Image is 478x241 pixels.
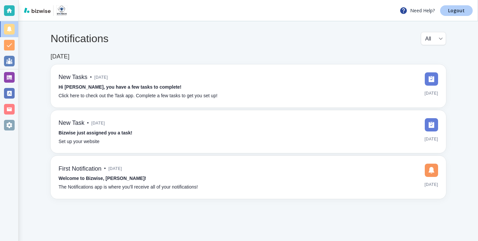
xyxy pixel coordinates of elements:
span: [DATE] [424,134,438,144]
span: [DATE] [424,180,438,190]
a: First Notification•[DATE]Welcome to Bizwise, [PERSON_NAME]!The Notifications app is where you’ll ... [51,156,446,199]
p: Click here to check out the Task app. Complete a few tasks to get you set up! [59,92,218,100]
p: • [90,74,92,81]
p: The Notifications app is where you’ll receive all of your notifications! [59,184,198,191]
h6: New Task [59,120,84,127]
a: Logout [440,5,473,16]
span: [DATE] [91,118,105,128]
p: Logout [448,8,465,13]
img: StuTech [56,5,67,16]
img: DashboardSidebarNotification.svg [425,164,438,177]
h6: [DATE] [51,53,70,60]
span: [DATE] [424,88,438,98]
strong: Welcome to Bizwise, [PERSON_NAME]! [59,176,146,181]
img: DashboardSidebarTasks.svg [425,118,438,131]
img: DashboardSidebarTasks.svg [425,72,438,86]
strong: Hi [PERSON_NAME], you have a few tasks to complete! [59,84,182,90]
h4: Notifications [51,32,108,45]
h6: New Tasks [59,74,87,81]
p: • [87,120,89,127]
p: • [104,165,106,172]
p: Set up your website [59,138,99,145]
img: bizwise [24,8,51,13]
a: New Tasks•[DATE]Hi [PERSON_NAME], you have a few tasks to complete!Click here to check out the Ta... [51,64,446,108]
span: [DATE] [94,72,108,82]
p: Need Help? [399,7,435,15]
a: New Task•[DATE]Bizwise just assigned you a task!Set up your website[DATE] [51,110,446,153]
div: All [425,32,442,45]
strong: Bizwise just assigned you a task! [59,130,132,135]
span: [DATE] [108,164,122,174]
h6: First Notification [59,165,101,173]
